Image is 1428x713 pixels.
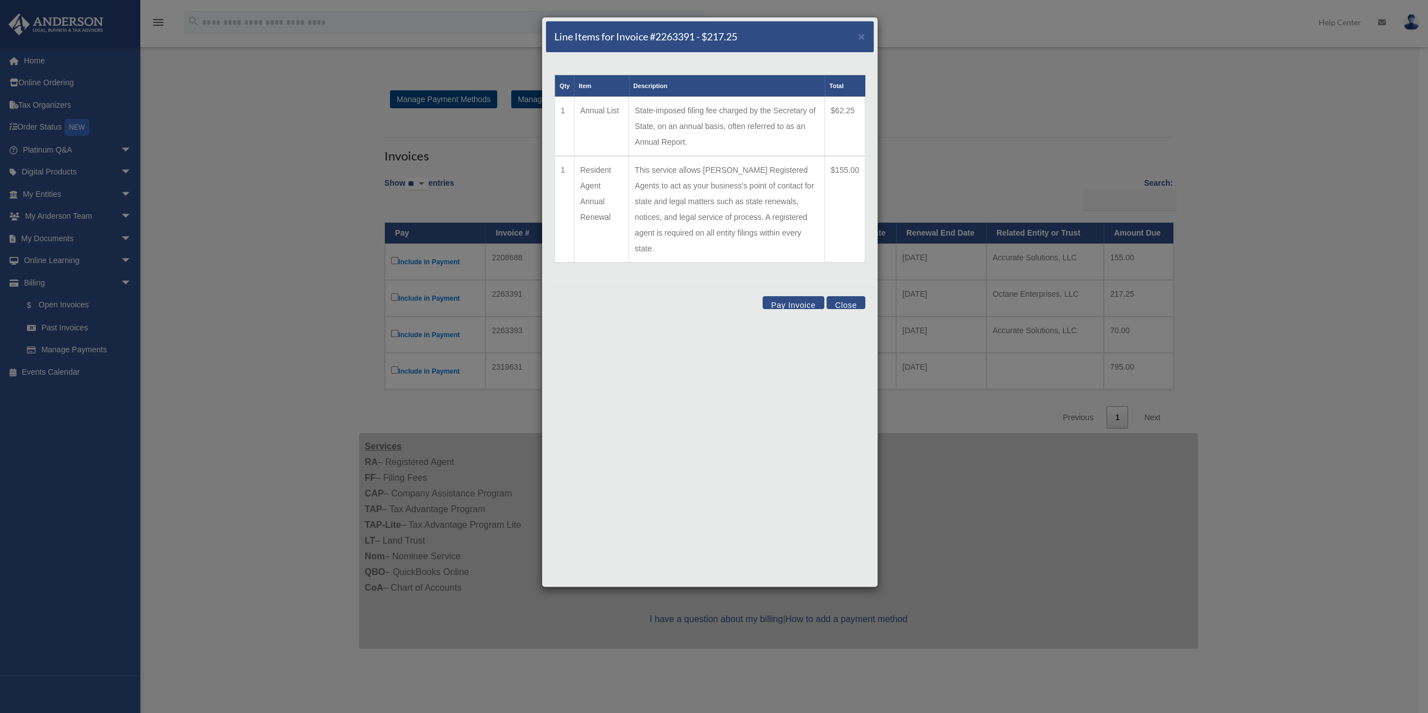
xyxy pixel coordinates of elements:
th: Total [825,75,865,97]
td: Resident Agent Annual Renewal [574,156,628,263]
td: Annual List [574,97,628,157]
button: Pay Invoice [763,296,824,309]
h5: Line Items for Invoice #2263391 - $217.25 [554,30,737,44]
td: $155.00 [825,156,865,263]
td: State-imposed filing fee charged by the Secretary of State, on an annual basis, often referred to... [629,97,825,157]
th: Qty [555,75,575,97]
td: $62.25 [825,97,865,157]
span: × [858,30,865,43]
th: Item [574,75,628,97]
th: Description [629,75,825,97]
td: This service allows [PERSON_NAME] Registered Agents to act as your business's point of contact fo... [629,156,825,263]
button: Close [827,296,865,309]
td: 1 [555,156,575,263]
button: Close [858,30,865,42]
td: 1 [555,97,575,157]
